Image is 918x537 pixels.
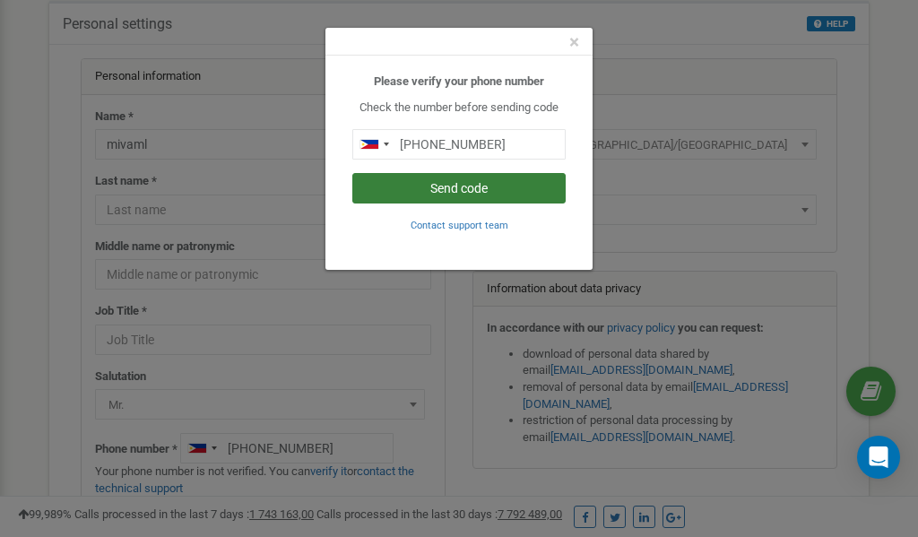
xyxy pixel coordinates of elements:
[857,436,900,479] div: Open Intercom Messenger
[569,31,579,53] span: ×
[352,100,566,117] p: Check the number before sending code
[569,33,579,52] button: Close
[411,220,508,231] small: Contact support team
[353,130,394,159] div: Telephone country code
[352,173,566,204] button: Send code
[411,218,508,231] a: Contact support team
[352,129,566,160] input: 0905 123 4567
[374,74,544,88] b: Please verify your phone number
